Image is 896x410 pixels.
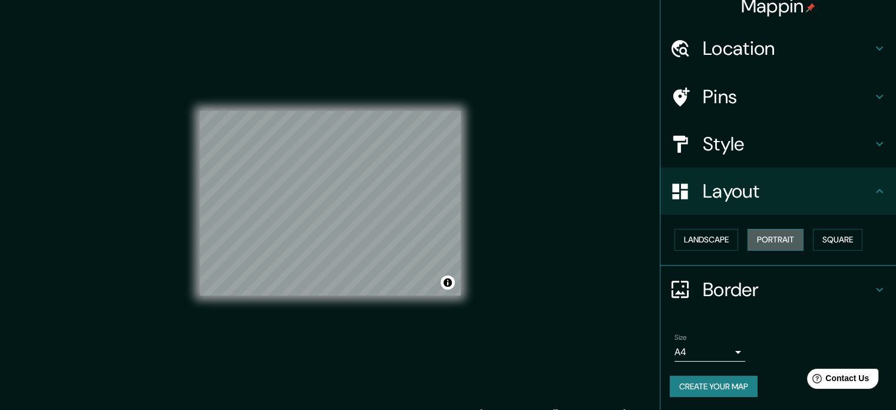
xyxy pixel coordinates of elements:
[813,229,862,251] button: Square
[806,3,815,12] img: pin-icon.png
[703,132,872,156] h4: Style
[441,275,455,290] button: Toggle attribution
[660,120,896,168] div: Style
[703,85,872,109] h4: Pins
[200,111,461,296] canvas: Map
[670,376,758,398] button: Create your map
[675,229,738,251] button: Landscape
[660,25,896,72] div: Location
[660,168,896,215] div: Layout
[703,179,872,203] h4: Layout
[660,266,896,313] div: Border
[748,229,804,251] button: Portrait
[675,332,687,342] label: Size
[791,364,883,397] iframe: Help widget launcher
[675,343,745,362] div: A4
[660,73,896,120] div: Pins
[703,37,872,60] h4: Location
[703,278,872,301] h4: Border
